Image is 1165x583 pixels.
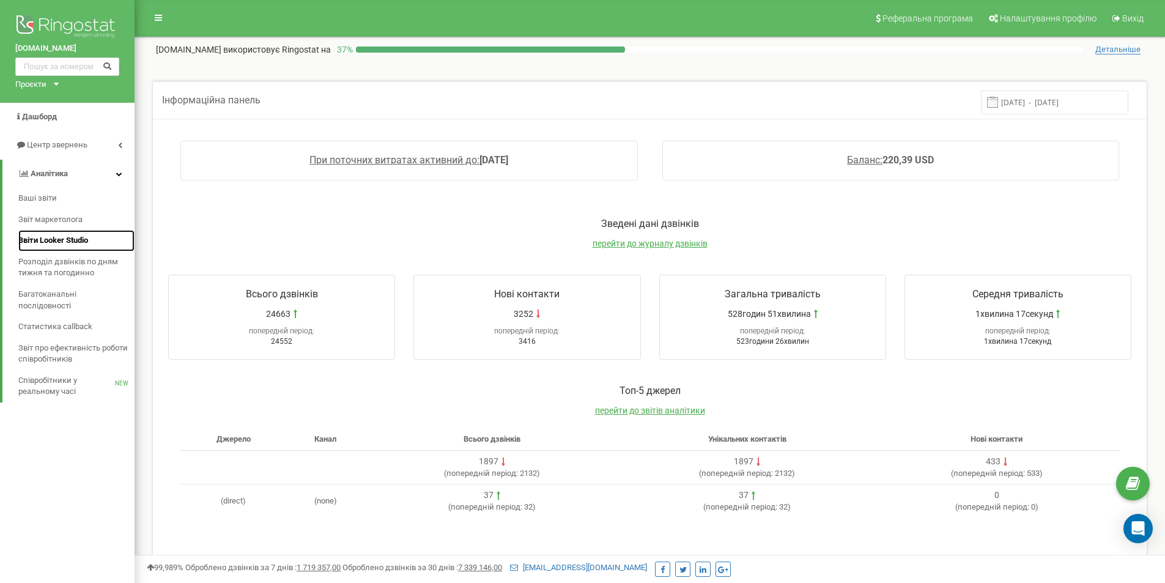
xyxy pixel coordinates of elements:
[223,45,331,54] span: використовує Ringostat на
[986,456,1000,468] div: 433
[18,338,135,370] a: Звіт про ефективність роботи співробітників
[22,112,57,121] span: Дашборд
[246,288,318,300] span: Всього дзвінків
[847,154,882,166] span: Баланс:
[484,489,494,502] div: 37
[593,239,708,248] a: перейти до журналу дзвінків
[699,469,795,478] span: ( 2132 )
[601,218,699,229] span: Зведені дані дзвінків
[444,469,540,478] span: ( 2132 )
[18,230,135,251] a: Звіти Looker Studio
[18,284,135,316] a: Багатоканальні послідовності
[951,469,1043,478] span: ( 533 )
[703,502,791,511] span: ( 32 )
[955,502,1038,511] span: ( 0 )
[1000,13,1097,23] span: Налаштування профілю
[297,563,341,572] u: 1 719 357,00
[479,456,498,468] div: 1897
[519,337,536,346] span: 3416
[736,337,809,346] span: 523години 26хвилин
[514,308,533,320] span: 3252
[342,563,502,572] span: Оброблено дзвінків за 30 днів :
[18,251,135,284] a: Розподіл дзвінків по дням тижня та погодинно
[31,169,68,178] span: Аналiтика
[287,485,365,518] td: (none)
[494,327,560,335] span: попередній період:
[15,43,119,54] a: [DOMAIN_NAME]
[451,502,522,511] span: попередній період:
[734,456,753,468] div: 1897
[595,406,705,415] a: перейти до звітів аналітики
[18,256,128,279] span: Розподіл дзвінків по дням тижня та погодинно
[458,563,502,572] u: 7 339 146,00
[18,209,135,231] a: Звіт маркетолога
[314,434,336,444] span: Канал
[510,563,647,572] a: [EMAIL_ADDRESS][DOMAIN_NAME]
[1122,13,1144,23] span: Вихід
[18,193,57,204] span: Ваші звіти
[882,13,973,23] span: Реферальна програма
[725,288,821,300] span: Загальна тривалість
[18,188,135,209] a: Ваші звіти
[331,43,356,56] p: 37 %
[18,235,88,247] span: Звіти Looker Studio
[953,469,1025,478] span: попередній період:
[249,327,314,335] span: попередній період:
[972,288,1063,300] span: Середня тривалість
[708,434,786,444] span: Унікальних контактів
[740,327,805,335] span: попередній період:
[15,58,119,76] input: Пошук за номером
[18,214,83,226] span: Звіт маркетолога
[156,43,331,56] p: [DOMAIN_NAME]
[1123,514,1153,543] div: Open Intercom Messenger
[985,327,1051,335] span: попередній період:
[975,308,1053,320] span: 1хвилина 17секунд
[619,385,681,396] span: Toп-5 джерел
[971,434,1023,444] span: Нові контакти
[18,375,115,398] span: Співробітники у реальному часі
[180,485,287,518] td: (direct)
[309,154,508,166] a: При поточних витратах активний до:[DATE]
[739,489,749,502] div: 37
[448,502,536,511] span: ( 32 )
[18,370,135,403] a: Співробітники у реальному часіNEW
[18,321,92,333] span: Статистика callback
[494,288,560,300] span: Нові контакти
[706,502,777,511] span: попередній період:
[27,140,87,149] span: Центр звернень
[185,563,341,572] span: Оброблено дзвінків за 7 днів :
[271,337,292,346] span: 24552
[18,289,128,311] span: Багатоканальні послідовності
[18,316,135,338] a: Статистика callback
[18,343,128,365] span: Звіт про ефективність роботи співробітників
[15,79,46,91] div: Проєкти
[446,469,518,478] span: попередній період:
[147,563,183,572] span: 99,989%
[309,154,479,166] span: При поточних витратах активний до:
[1095,45,1141,54] span: Детальніше
[958,502,1029,511] span: попередній період:
[2,160,135,188] a: Аналiтика
[847,154,934,166] a: Баланс:220,39 USD
[701,469,773,478] span: попередній період:
[728,308,811,320] span: 528годин 51хвилина
[162,94,261,106] span: Інформаційна панель
[216,434,251,444] span: Джерело
[994,489,999,502] div: 0
[15,12,119,43] img: Ringostat logo
[464,434,520,444] span: Всього дзвінків
[266,308,290,320] span: 24663
[984,337,1051,346] span: 1хвилина 17секунд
